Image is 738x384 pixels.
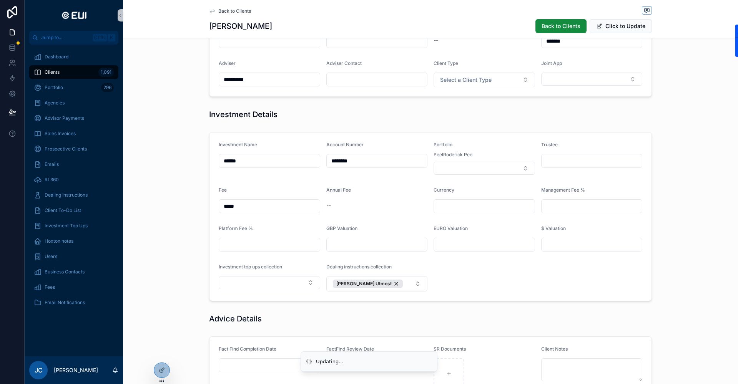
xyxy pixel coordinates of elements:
span: Client Type [434,60,458,66]
span: Portfolio [434,142,452,147]
span: Portfolio [45,84,63,91]
span: Annual Fee [326,187,351,193]
span: JC [35,366,43,375]
span: Sales Invoices [45,131,76,137]
a: Emails [29,157,118,171]
span: [PERSON_NAME] Utmost [336,281,392,287]
span: GBP Valuation [326,225,357,231]
a: Agencies [29,96,118,110]
span: EURO Valuation [434,225,468,231]
button: Select Button [219,276,320,289]
span: $ Valuation [541,225,566,231]
img: App logo [59,9,89,22]
span: Dealing Instructions [45,192,88,198]
a: Dashboard [29,50,118,64]
span: RL360 [45,177,59,183]
a: Business Contacts [29,265,118,279]
span: Jump to... [41,35,90,41]
span: Investment top ups collection [219,264,282,270]
div: Updating... [316,358,344,366]
span: Prospective Clients [45,146,87,152]
a: Advisor Payments [29,111,118,125]
span: Hoxton notes [45,238,73,244]
a: Email Notifications [29,296,118,310]
span: Back to Clients [218,8,251,14]
h1: Advice Details [209,313,262,324]
button: Select Button [434,162,535,175]
span: Business Contacts [45,269,85,275]
a: Hoxton notes [29,234,118,248]
span: PeelRoderick Peel [434,152,474,158]
span: Joint App [541,60,562,66]
span: SR Documents [434,346,466,352]
span: Adviser Contact [326,60,362,66]
button: Click to Update [590,19,652,33]
span: Select a Client Type [440,76,492,84]
button: Select Button [541,73,643,86]
span: Currency [434,187,454,193]
span: Fee [219,187,227,193]
button: Back to Clients [535,19,587,33]
a: RL360 [29,173,118,187]
button: Select Button [434,73,535,87]
a: Client To-Do List [29,204,118,217]
span: Investment Top Ups [45,223,88,229]
span: Users [45,253,57,260]
span: Emails [45,161,59,167]
span: Account Number [326,142,364,147]
button: Select Button [326,276,428,291]
h1: Investment Details [209,109,278,120]
span: Back to Clients [542,22,580,30]
a: Clients1,091 [29,65,118,79]
span: Dealing instructions collection [326,264,392,270]
span: Management Fee % [541,187,585,193]
span: Email Notifications [45,300,85,306]
a: Back to Clients [209,8,251,14]
span: -- [326,202,331,209]
span: Client Notes [541,346,568,352]
a: Users [29,250,118,263]
h1: [PERSON_NAME] [209,21,272,31]
p: [PERSON_NAME] [54,366,98,374]
button: Unselect 12 [333,280,403,288]
a: Sales Invoices [29,127,118,141]
span: Investment Name [219,142,257,147]
div: 1,091 [98,68,114,77]
span: Advisor Payments [45,115,84,121]
span: Client To-Do List [45,207,81,214]
a: Fees [29,280,118,294]
span: Platform Fee % [219,225,253,231]
span: Ctrl [93,34,107,41]
a: Investment Top Ups [29,219,118,233]
span: Fees [45,284,55,290]
span: K [108,35,115,41]
a: Dealing Instructions [29,188,118,202]
a: Portfolio296 [29,81,118,94]
span: -- [434,36,438,44]
span: Trustee [541,142,558,147]
div: scrollable content [25,45,123,319]
div: 296 [101,83,114,92]
button: Jump to...CtrlK [29,31,118,45]
span: Adviser [219,60,236,66]
span: Agencies [45,100,65,106]
span: Clients [45,69,60,75]
span: Dashboard [45,54,68,60]
a: Prospective Clients [29,142,118,156]
span: Fact Find Completion Date [219,346,276,352]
